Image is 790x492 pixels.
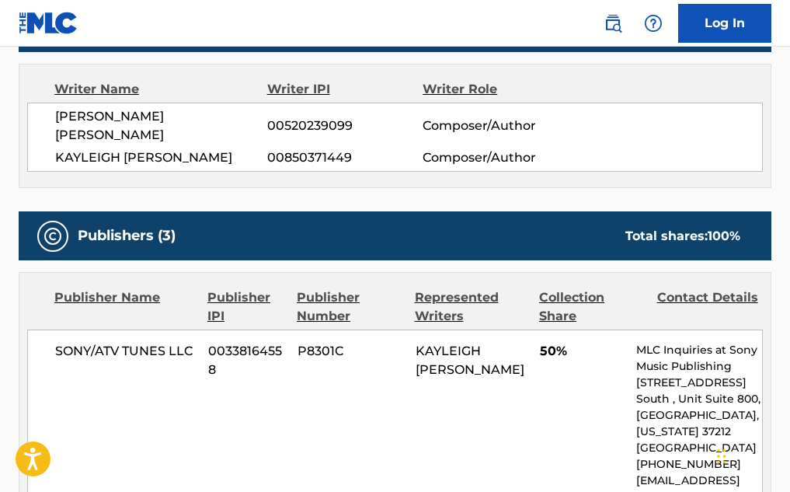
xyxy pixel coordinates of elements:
[55,148,267,167] span: KAYLEIGH [PERSON_NAME]
[55,107,267,145] span: [PERSON_NAME] [PERSON_NAME]
[55,342,197,361] span: SONY/ATV TUNES LLC
[415,288,528,326] div: Represented Writers
[297,288,402,326] div: Publisher Number
[78,227,176,245] h5: Publishers (3)
[54,80,267,99] div: Writer Name
[54,288,196,326] div: Publisher Name
[604,14,622,33] img: search
[423,148,564,167] span: Composer/Author
[636,375,762,407] p: [STREET_ADDRESS] South , Unit Suite 800,
[657,288,763,326] div: Contact Details
[708,229,740,243] span: 100 %
[19,12,78,34] img: MLC Logo
[423,80,564,99] div: Writer Role
[208,342,286,379] span: 00338164558
[423,117,564,135] span: Composer/Author
[644,14,663,33] img: help
[416,344,524,377] span: KAYLEIGH [PERSON_NAME]
[712,417,790,492] iframe: Chat Widget
[267,148,423,167] span: 00850371449
[636,342,762,375] p: MLC Inquiries at Sony Music Publishing
[539,288,645,326] div: Collection Share
[638,8,669,39] div: Help
[267,117,423,135] span: 00520239099
[540,342,625,361] span: 50%
[298,342,404,361] span: P8301C
[678,4,771,43] a: Log In
[597,8,628,39] a: Public Search
[44,227,62,246] img: Publishers
[625,227,740,246] div: Total shares:
[207,288,285,326] div: Publisher IPI
[636,440,762,456] p: [GEOGRAPHIC_DATA]
[267,80,423,99] div: Writer IPI
[636,456,762,473] p: [PHONE_NUMBER]
[717,433,726,480] div: Drag
[636,407,762,440] p: [GEOGRAPHIC_DATA], [US_STATE] 37212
